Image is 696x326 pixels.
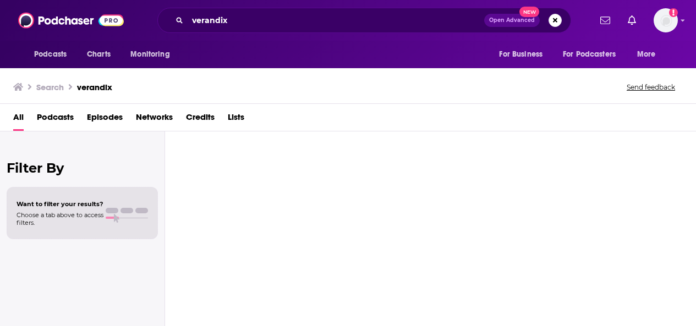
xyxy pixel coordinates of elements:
a: Podcasts [37,108,74,131]
button: Send feedback [623,82,678,92]
button: open menu [556,44,632,65]
button: open menu [491,44,556,65]
input: Search podcasts, credits, & more... [188,12,484,29]
span: Podcasts [34,47,67,62]
h3: verandix [77,82,112,92]
h2: Filter By [7,160,158,176]
svg: Add a profile image [669,8,678,17]
h3: Search [36,82,64,92]
a: Lists [228,108,244,131]
a: Show notifications dropdown [623,11,640,30]
a: Show notifications dropdown [596,11,615,30]
img: Podchaser - Follow, Share and Rate Podcasts [18,10,124,31]
button: Show profile menu [654,8,678,32]
button: open menu [629,44,670,65]
a: Credits [186,108,215,131]
span: Logged in as mtraynor [654,8,678,32]
span: Want to filter your results? [17,200,103,208]
a: Episodes [87,108,123,131]
button: open menu [26,44,81,65]
span: Monitoring [130,47,169,62]
span: Charts [87,47,111,62]
span: New [519,7,539,17]
span: More [637,47,656,62]
div: Search podcasts, credits, & more... [157,8,571,33]
button: open menu [123,44,184,65]
span: Open Advanced [489,18,535,23]
a: Networks [136,108,173,131]
a: All [13,108,24,131]
button: Open AdvancedNew [484,14,540,27]
img: User Profile [654,8,678,32]
a: Charts [80,44,117,65]
span: For Podcasters [563,47,616,62]
span: For Business [499,47,542,62]
span: Choose a tab above to access filters. [17,211,103,226]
